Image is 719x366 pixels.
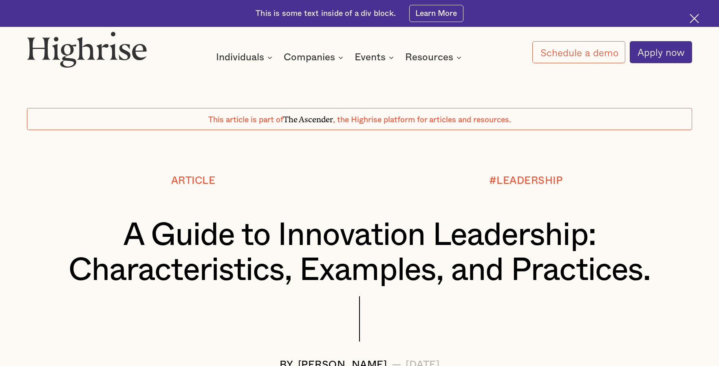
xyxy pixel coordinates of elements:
img: Cross icon [690,14,699,23]
div: Individuals [216,53,275,62]
h1: A Guide to Innovation Leadership: Characteristics, Examples, and Practices. [55,218,664,288]
span: The Ascender [283,113,333,122]
div: Resources [405,53,464,62]
div: Article [171,175,216,186]
div: Events [355,53,386,62]
a: Learn More [409,5,463,22]
div: Resources [405,53,453,62]
div: Companies [284,53,335,62]
div: #LEADERSHIP [489,175,563,186]
a: Apply now [630,41,692,63]
div: This is some text inside of a div block. [256,8,396,19]
span: , the Highrise platform for articles and resources. [333,116,511,124]
div: Individuals [216,53,264,62]
span: This article is part of [208,116,283,124]
div: Companies [284,53,346,62]
img: Highrise logo [27,31,147,68]
a: Schedule a demo [532,41,625,63]
div: Events [355,53,396,62]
